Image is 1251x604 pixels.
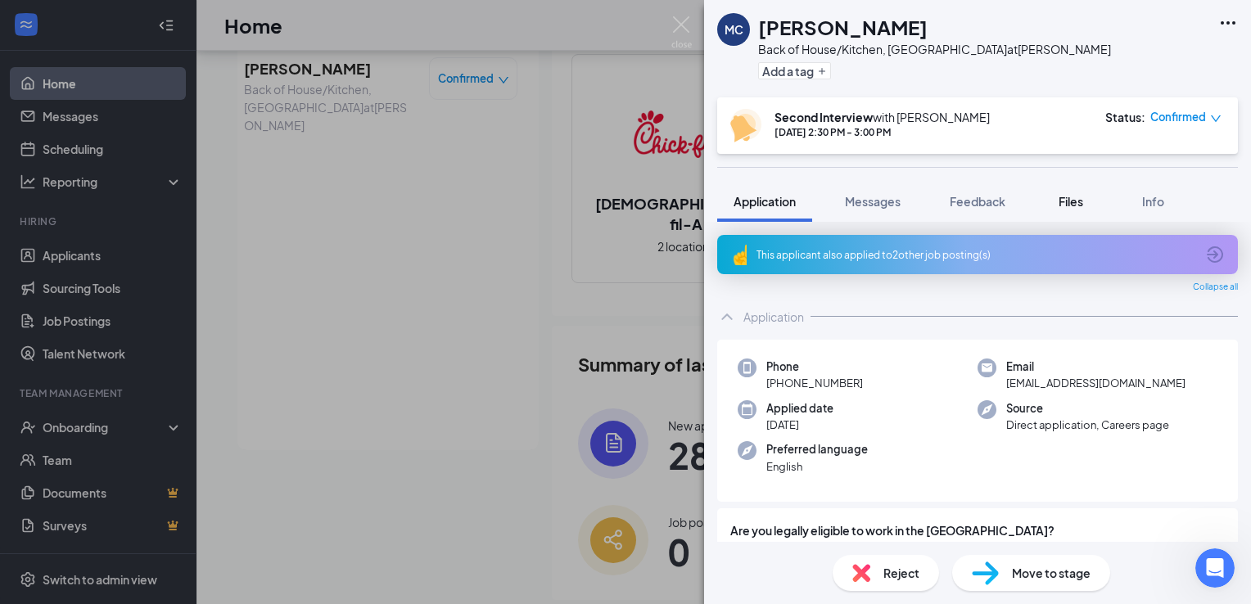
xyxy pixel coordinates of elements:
[730,521,1225,539] span: Are you legally eligible to work in the [GEOGRAPHIC_DATA]?
[1006,417,1169,433] span: Direct application, Careers page
[1142,194,1164,209] span: Info
[775,125,990,139] div: [DATE] 2:30 PM - 3:00 PM
[883,564,919,582] span: Reject
[766,417,833,433] span: [DATE]
[1006,358,1186,375] span: Email
[766,375,863,391] span: [PHONE_NUMBER]
[845,194,901,209] span: Messages
[766,458,868,475] span: English
[950,194,1005,209] span: Feedback
[758,41,1111,57] div: Back of House/Kitchen, [GEOGRAPHIC_DATA] at [PERSON_NAME]
[717,307,737,327] svg: ChevronUp
[734,194,796,209] span: Application
[1193,281,1238,294] span: Collapse all
[766,400,833,417] span: Applied date
[756,248,1195,262] div: This applicant also applied to 2 other job posting(s)
[1012,564,1091,582] span: Move to stage
[1059,194,1083,209] span: Files
[758,13,928,41] h1: [PERSON_NAME]
[1218,13,1238,33] svg: Ellipses
[817,66,827,76] svg: Plus
[743,309,804,325] div: Application
[775,109,990,125] div: with [PERSON_NAME]
[775,110,873,124] b: Second Interview
[766,358,863,375] span: Phone
[1150,109,1206,125] span: Confirmed
[766,441,868,458] span: Preferred language
[1006,400,1169,417] span: Source
[1006,375,1186,391] span: [EMAIL_ADDRESS][DOMAIN_NAME]
[758,62,831,79] button: PlusAdd a tag
[725,21,743,38] div: MC
[1105,109,1145,125] div: Status :
[1205,245,1225,264] svg: ArrowCircle
[1210,113,1222,124] span: down
[1195,548,1235,588] iframe: Intercom live chat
